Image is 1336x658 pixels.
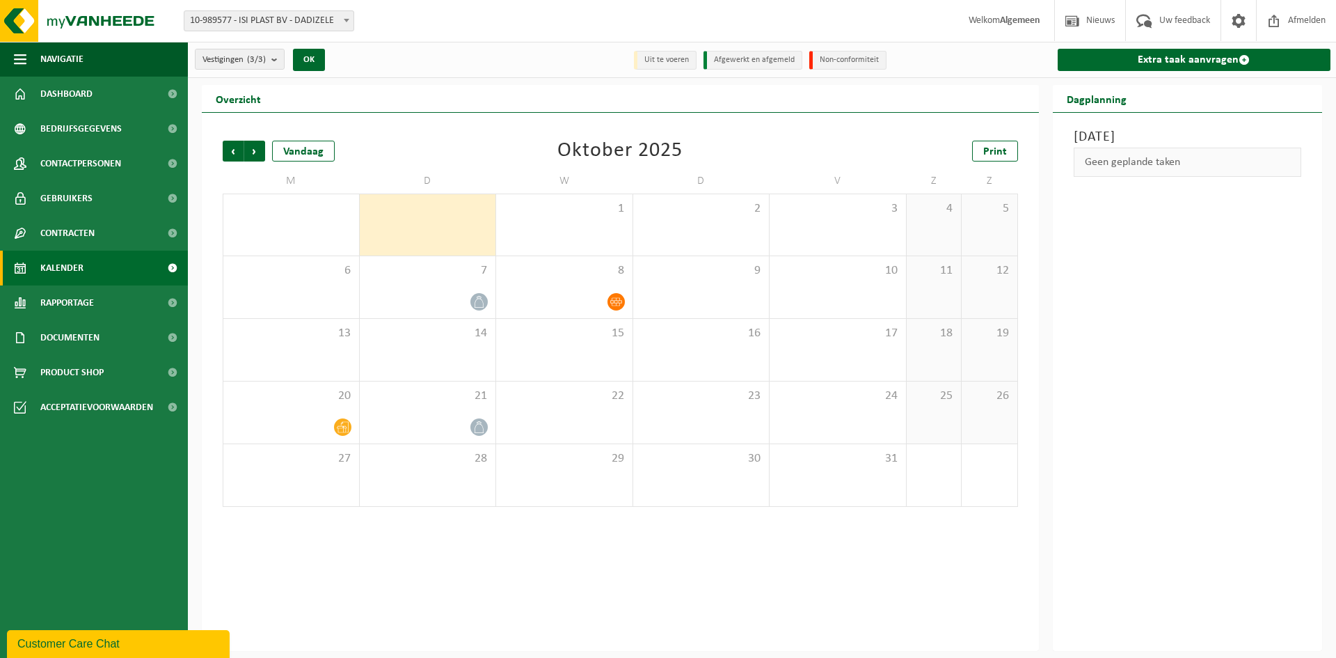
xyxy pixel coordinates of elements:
span: 15 [503,326,626,341]
span: 8 [503,263,626,279]
span: 31 [777,451,899,467]
button: Vestigingen(3/3) [195,49,285,70]
span: 7 [367,263,489,279]
span: 9 [640,263,763,279]
h2: Overzicht [202,85,275,112]
span: 21 [367,389,489,404]
td: W [496,169,633,194]
span: Navigatie [40,42,83,77]
li: Afgewerkt en afgemeld [703,51,802,70]
span: 20 [230,389,352,404]
span: 12 [969,263,1010,279]
span: Vorige [223,141,244,162]
span: Vestigingen [202,49,266,70]
span: Bedrijfsgegevens [40,111,122,146]
li: Non-conformiteit [809,51,886,70]
td: Z [907,169,962,194]
span: 2 [640,201,763,217]
span: 24 [777,389,899,404]
span: Documenten [40,320,100,355]
a: Extra taak aanvragen [1058,49,1331,71]
span: 23 [640,389,763,404]
h3: [DATE] [1074,127,1302,148]
div: Oktober 2025 [557,141,683,162]
td: Z [962,169,1017,194]
div: Geen geplande taken [1074,148,1302,177]
span: 1 [503,201,626,217]
span: 30 [640,451,763,467]
span: 27 [230,451,352,467]
span: Contracten [40,216,95,251]
span: 10-989577 - ISI PLAST BV - DADIZELE [184,10,354,31]
span: 29 [503,451,626,467]
strong: Algemeen [1000,15,1040,26]
span: 28 [367,451,489,467]
span: 11 [914,263,955,279]
td: D [633,169,770,194]
span: Kalender [40,251,83,285]
span: 17 [777,326,899,341]
td: M [223,169,360,194]
span: 3 [777,201,899,217]
span: 19 [969,326,1010,341]
span: Print [983,146,1007,157]
a: Print [972,141,1018,162]
span: 13 [230,326,352,341]
span: 22 [503,389,626,404]
span: Contactpersonen [40,146,121,181]
span: 25 [914,389,955,404]
span: 14 [367,326,489,341]
iframe: chat widget [7,627,232,658]
span: 10-989577 - ISI PLAST BV - DADIZELE [184,11,353,31]
span: Gebruikers [40,181,93,216]
h2: Dagplanning [1053,85,1140,112]
span: 5 [969,201,1010,217]
span: 16 [640,326,763,341]
td: D [360,169,497,194]
td: V [770,169,907,194]
button: OK [293,49,325,71]
span: 10 [777,263,899,279]
span: 26 [969,389,1010,404]
span: 4 [914,201,955,217]
span: Rapportage [40,285,94,320]
span: 18 [914,326,955,341]
span: Acceptatievoorwaarden [40,390,153,425]
count: (3/3) [247,55,266,64]
span: Dashboard [40,77,93,111]
span: Volgende [244,141,265,162]
div: Vandaag [272,141,335,162]
li: Uit te voeren [634,51,697,70]
span: Product Shop [40,355,104,390]
span: 6 [230,263,352,279]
